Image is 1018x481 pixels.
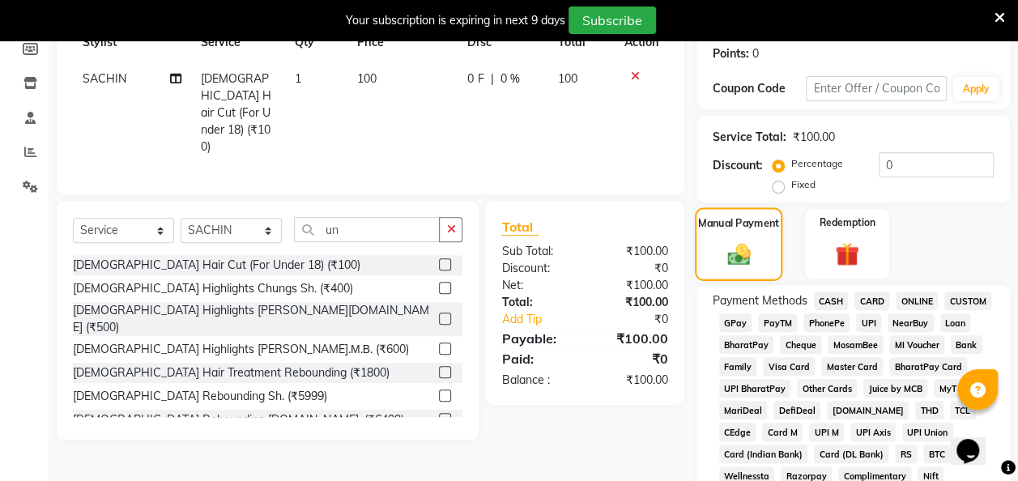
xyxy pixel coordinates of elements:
div: Payable: [489,329,585,348]
span: CEdge [719,423,756,441]
span: 100 [558,71,577,86]
span: Family [719,357,757,376]
div: ₹100.00 [585,372,680,389]
div: [DEMOGRAPHIC_DATA] Hair Cut (For Under 18) (₹100) [73,257,360,274]
input: Enter Offer / Coupon Code [806,76,947,101]
div: ₹0 [585,349,680,368]
div: Points: [713,45,749,62]
div: Paid: [489,349,585,368]
span: PhonePe [803,313,850,332]
span: UPI BharatPay [719,379,791,398]
span: DefiDeal [773,401,820,419]
span: TCL [950,401,976,419]
span: Master Card [821,357,883,376]
span: CUSTOM [944,292,991,310]
span: MariDeal [719,401,768,419]
label: Fixed [791,177,816,192]
span: Juice by MCB [863,379,927,398]
span: CARD [854,292,889,310]
span: NearBuy [888,313,934,332]
span: 0 % [500,70,519,87]
span: Bank [951,335,982,354]
span: 1 [295,71,301,86]
div: ₹100.00 [585,243,680,260]
span: BTC [923,445,950,463]
span: Visa Card [763,357,815,376]
th: Qty [285,24,347,61]
span: 100 [357,71,377,86]
span: UPI Union [902,423,953,441]
span: Other Cards [797,379,857,398]
div: ₹0 [585,260,680,277]
label: Percentage [791,156,843,171]
span: Cheque [780,335,821,354]
th: Action [615,24,668,61]
iframe: chat widget [950,416,1002,465]
th: Total [548,24,614,61]
span: RS [895,445,917,463]
span: [DOMAIN_NAME] [827,401,909,419]
th: Disc [458,24,548,61]
div: Coupon Code [713,80,807,97]
a: Add Tip [489,311,600,328]
span: MyT Money [934,379,990,398]
span: PayTM [758,313,797,332]
span: Card (DL Bank) [814,445,888,463]
span: Loan [940,313,971,332]
span: UPI M [809,423,844,441]
span: UPI [856,313,881,332]
div: Sub Total: [489,243,585,260]
span: Card M [762,423,803,441]
th: Stylist [73,24,191,61]
span: Total [501,219,539,236]
span: [DEMOGRAPHIC_DATA] Hair Cut (For Under 18) (₹100) [201,71,271,154]
span: Card (Indian Bank) [719,445,808,463]
div: Your subscription is expiring in next 9 days [346,12,565,29]
span: Payment Methods [713,292,807,309]
div: Balance : [489,372,585,389]
div: [DEMOGRAPHIC_DATA] Highlights Chungs Sh. (₹400) [73,280,353,297]
span: UPI Axis [850,423,896,441]
span: SACHIN [83,71,126,86]
button: Apply [953,77,999,101]
label: Manual Payment [698,215,779,231]
div: [DEMOGRAPHIC_DATA] Highlights [PERSON_NAME][DOMAIN_NAME] (₹500) [73,302,432,336]
div: Discount: [489,260,585,277]
div: Discount: [713,157,763,174]
button: Subscribe [569,6,656,34]
div: [DEMOGRAPHIC_DATA] Hair Treatment Rebounding (₹1800) [73,364,390,381]
span: BharatPay [719,335,774,354]
th: Service [191,24,285,61]
span: MI Voucher [889,335,944,354]
span: MosamBee [828,335,883,354]
div: ₹100.00 [585,294,680,311]
img: _gift.svg [828,240,867,270]
span: GPay [719,313,752,332]
div: Total: [489,294,585,311]
span: | [490,70,493,87]
div: ₹100.00 [585,329,680,348]
div: Net: [489,277,585,294]
div: [DEMOGRAPHIC_DATA] Highlights [PERSON_NAME].Μ.Β. (₹600) [73,341,409,358]
div: Service Total: [713,129,786,146]
input: Search or Scan [294,217,440,242]
img: _cash.svg [719,240,757,267]
div: [DEMOGRAPHIC_DATA] Rebounding Sh. (₹5999) [73,388,327,405]
div: ₹100.00 [793,129,835,146]
div: 0 [752,45,759,62]
div: [DEMOGRAPHIC_DATA] Rebounding [DOMAIN_NAME]. (₹6499) [73,411,404,428]
span: ONLINE [896,292,938,310]
span: THD [915,401,943,419]
label: Redemption [820,215,875,230]
div: ₹100.00 [585,277,680,294]
div: ₹0 [601,311,680,328]
span: 0 F [467,70,483,87]
th: Price [347,24,458,61]
span: BharatPay Card [889,357,967,376]
span: CASH [814,292,849,310]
